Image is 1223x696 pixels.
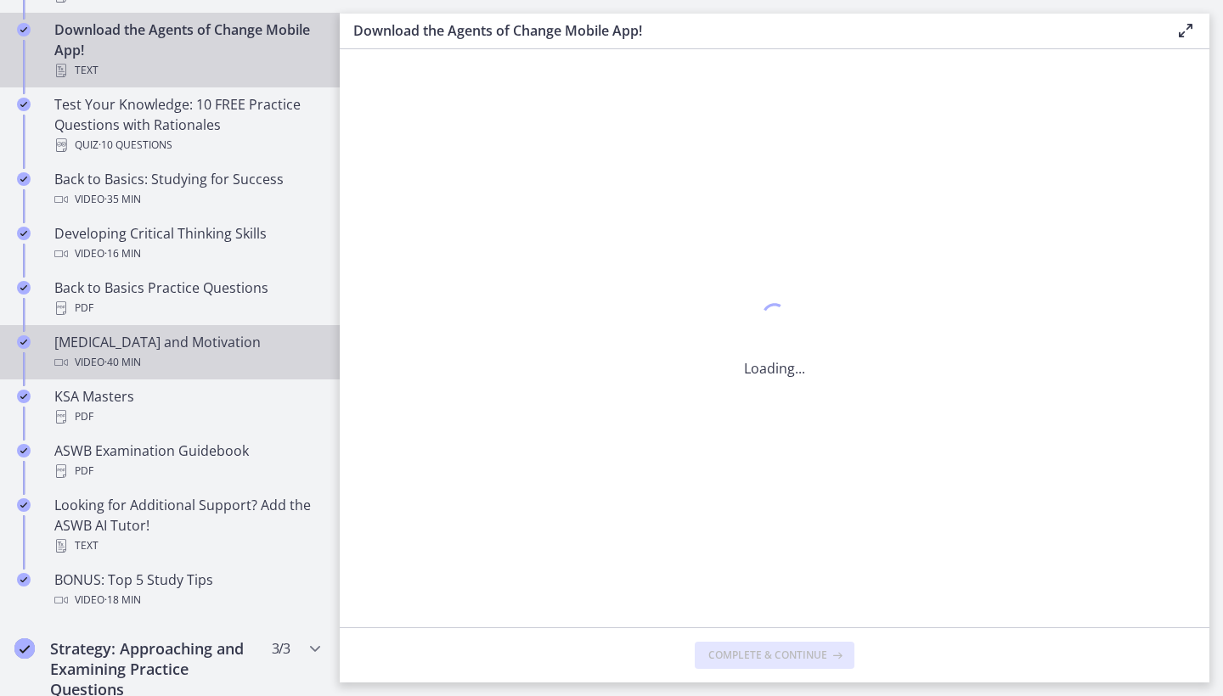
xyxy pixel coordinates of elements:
[17,444,31,457] i: Completed
[54,536,319,556] div: Text
[17,573,31,587] i: Completed
[54,60,319,81] div: Text
[54,278,319,318] div: Back to Basics Practice Questions
[54,298,319,318] div: PDF
[54,135,319,155] div: Quiz
[353,20,1148,41] h3: Download the Agents of Change Mobile App!
[17,172,31,186] i: Completed
[54,590,319,610] div: Video
[54,352,319,373] div: Video
[17,390,31,403] i: Completed
[54,461,319,481] div: PDF
[744,358,805,379] p: Loading...
[695,642,854,669] button: Complete & continue
[104,590,141,610] span: · 18 min
[14,638,35,659] i: Completed
[104,352,141,373] span: · 40 min
[54,189,319,210] div: Video
[744,299,805,338] div: 1
[17,498,31,512] i: Completed
[272,638,290,659] span: 3 / 3
[17,281,31,295] i: Completed
[104,189,141,210] span: · 35 min
[104,244,141,264] span: · 16 min
[17,227,31,240] i: Completed
[54,94,319,155] div: Test Your Knowledge: 10 FREE Practice Questions with Rationales
[54,223,319,264] div: Developing Critical Thinking Skills
[17,335,31,349] i: Completed
[99,135,172,155] span: · 10 Questions
[54,332,319,373] div: [MEDICAL_DATA] and Motivation
[17,23,31,36] i: Completed
[54,570,319,610] div: BONUS: Top 5 Study Tips
[54,244,319,264] div: Video
[54,386,319,427] div: KSA Masters
[54,407,319,427] div: PDF
[54,441,319,481] div: ASWB Examination Guidebook
[17,98,31,111] i: Completed
[54,169,319,210] div: Back to Basics: Studying for Success
[54,495,319,556] div: Looking for Additional Support? Add the ASWB AI Tutor!
[54,20,319,81] div: Download the Agents of Change Mobile App!
[708,648,827,662] span: Complete & continue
